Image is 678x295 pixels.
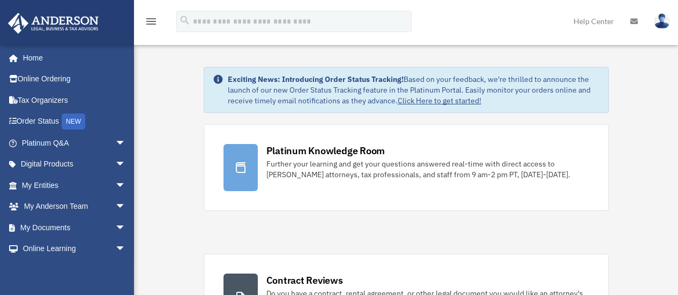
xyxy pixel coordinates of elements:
[8,196,142,217] a: My Anderson Teamarrow_drop_down
[8,69,142,90] a: Online Ordering
[145,19,158,28] a: menu
[115,217,137,239] span: arrow_drop_down
[398,96,481,105] a: Click Here to get started!
[266,144,385,157] div: Platinum Knowledge Room
[8,217,142,238] a: My Documentsarrow_drop_down
[228,74,404,84] strong: Exciting News: Introducing Order Status Tracking!
[654,13,670,29] img: User Pic
[266,274,343,287] div: Contract Reviews
[145,15,158,28] i: menu
[115,154,137,176] span: arrow_drop_down
[5,13,102,34] img: Anderson Advisors Platinum Portal
[115,132,137,154] span: arrow_drop_down
[8,89,142,111] a: Tax Organizers
[8,154,142,175] a: Digital Productsarrow_drop_down
[8,238,142,260] a: Online Learningarrow_drop_down
[62,114,85,130] div: NEW
[179,14,191,26] i: search
[228,74,600,106] div: Based on your feedback, we're thrilled to announce the launch of our new Order Status Tracking fe...
[115,238,137,260] span: arrow_drop_down
[266,158,589,180] div: Further your learning and get your questions answered real-time with direct access to [PERSON_NAM...
[8,175,142,196] a: My Entitiesarrow_drop_down
[8,132,142,154] a: Platinum Q&Aarrow_drop_down
[115,175,137,196] span: arrow_drop_down
[204,124,609,211] a: Platinum Knowledge Room Further your learning and get your questions answered real-time with dire...
[115,196,137,218] span: arrow_drop_down
[8,111,142,133] a: Order StatusNEW
[8,47,137,69] a: Home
